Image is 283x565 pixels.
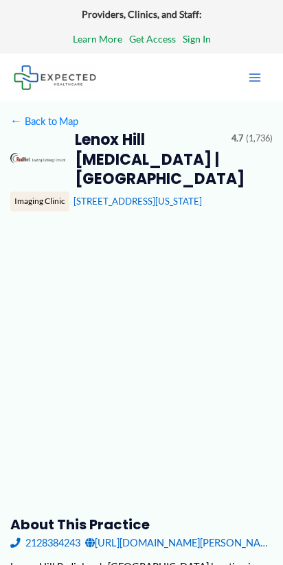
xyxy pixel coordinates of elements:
button: Main menu toggle [240,63,269,92]
strong: Providers, Clinics, and Staff: [82,8,202,20]
a: 2128384243 [10,533,80,552]
a: ←Back to Map [10,112,78,130]
span: ← [10,115,23,127]
a: [STREET_ADDRESS][US_STATE] [73,196,202,207]
a: Get Access [129,30,176,48]
div: Imaging Clinic [10,192,69,211]
span: (1,736) [246,130,273,147]
a: Sign In [183,30,211,48]
img: Expected Healthcare Logo - side, dark font, small [14,65,96,89]
h2: Lenox Hill [MEDICAL_DATA] | [GEOGRAPHIC_DATA] [75,130,222,189]
a: [URL][DOMAIN_NAME][PERSON_NAME] [85,533,273,552]
span: 4.7 [231,130,243,147]
a: Learn More [73,30,122,48]
h3: About this practice [10,516,273,533]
